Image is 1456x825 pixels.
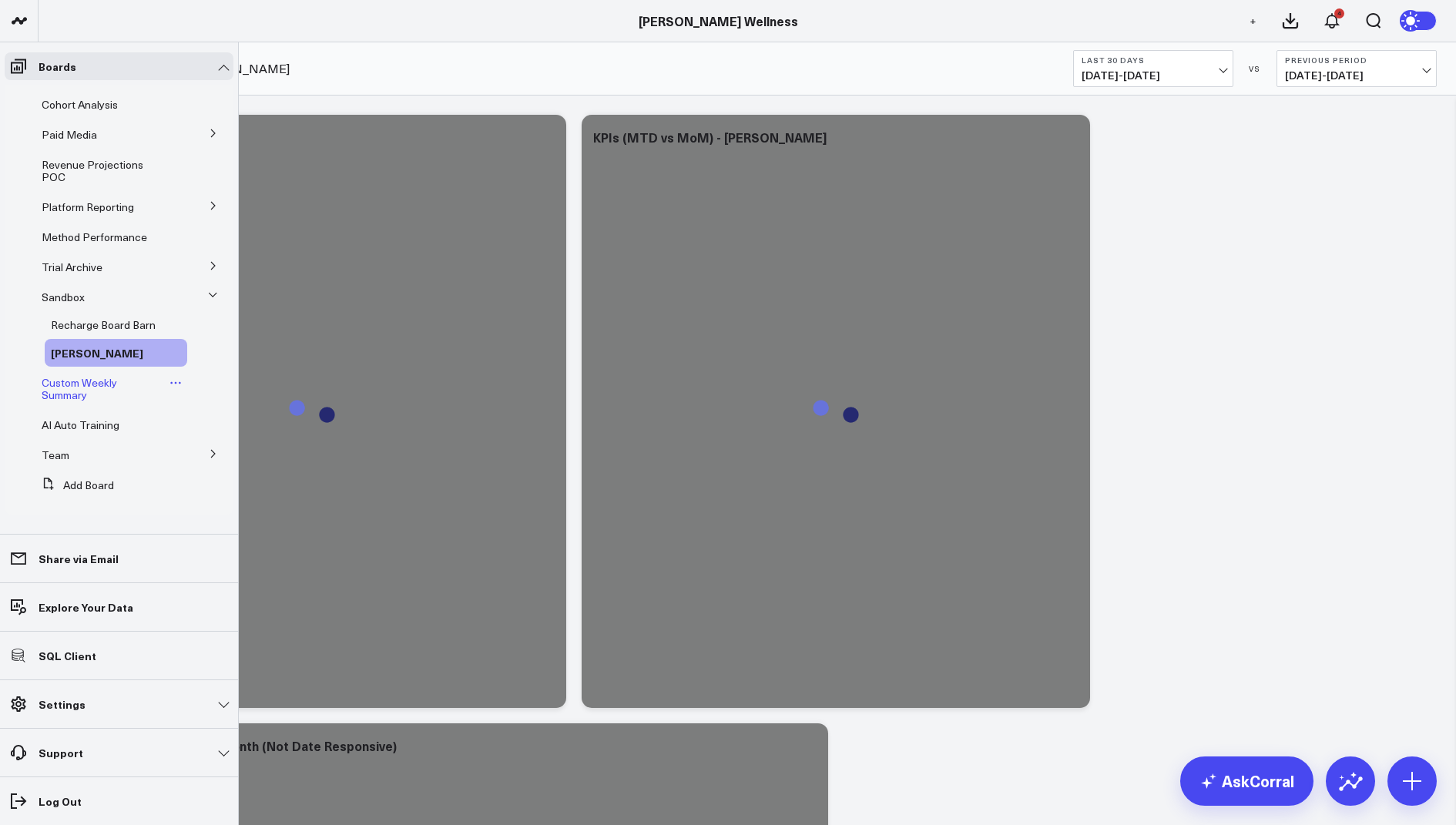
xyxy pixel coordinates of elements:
[42,290,85,304] span: Sandbox
[42,449,69,461] a: Team
[42,260,102,274] span: Trial Archive
[189,60,290,77] a: [PERSON_NAME]
[42,418,119,432] span: AI Auto Training
[42,261,102,273] a: Trial Archive
[39,795,82,807] p: Log Out
[42,127,97,142] span: Paid Media
[42,129,97,141] a: Paid Media
[5,642,233,669] a: SQL Client
[1073,50,1233,87] button: Last 30 Days[DATE]-[DATE]
[42,99,118,111] a: Cohort Analysis
[42,419,119,431] a: AI Auto Training
[42,200,134,214] span: Platform Reporting
[39,552,119,565] p: Share via Email
[35,471,114,499] button: Add Board
[39,649,96,662] p: SQL Client
[1334,8,1344,18] div: 4
[593,129,827,146] div: KPIs (MTD vs MoM) - [PERSON_NAME]
[39,601,133,613] p: Explore Your Data
[42,159,165,183] a: Revenue Projections POC
[51,347,143,359] a: [PERSON_NAME]
[42,375,117,402] span: Custom Weekly Summary
[1285,69,1428,82] span: [DATE] - [DATE]
[42,231,147,243] a: Method Performance
[1180,756,1313,806] a: AskCorral
[1241,64,1269,73] div: VS
[42,157,143,184] span: Revenue Projections POC
[42,201,134,213] a: Platform Reporting
[51,319,156,331] a: Recharge Board Barn
[42,97,118,112] span: Cohort Analysis
[1277,50,1437,87] button: Previous Period[DATE]-[DATE]
[42,230,147,244] span: Method Performance
[1082,55,1225,65] b: Last 30 Days
[51,345,143,361] span: [PERSON_NAME]
[5,787,233,815] a: Log Out
[42,291,85,304] a: Sandbox
[42,448,69,462] span: Team
[1250,15,1256,26] span: +
[639,12,798,29] a: [PERSON_NAME] Wellness
[1243,12,1262,30] button: +
[39,698,86,710] p: Settings
[51,317,156,332] span: Recharge Board Barn
[39,746,83,759] p: Support
[39,60,76,72] p: Boards
[1082,69,1225,82] span: [DATE] - [DATE]
[1285,55,1428,65] b: Previous Period
[42,377,164,401] a: Custom Weekly Summary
